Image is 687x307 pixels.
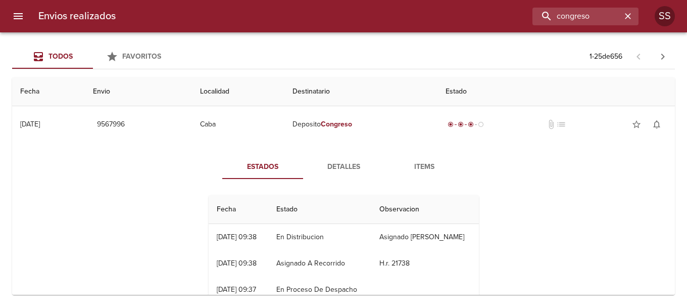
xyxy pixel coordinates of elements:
div: [DATE] 09:38 [217,233,257,241]
span: Todos [48,52,73,61]
p: 1 - 25 de 656 [590,52,622,62]
th: Observacion [371,195,479,224]
span: radio_button_checked [448,121,454,127]
th: Destinatario [284,77,438,106]
span: 9567996 [97,118,125,131]
span: No tiene pedido asociado [556,119,566,129]
div: [DATE] 09:37 [217,285,256,294]
div: En viaje [446,119,486,129]
div: [DATE] [20,120,40,128]
span: radio_button_checked [468,121,474,127]
span: radio_button_checked [458,121,464,127]
td: Deposito [284,106,438,143]
td: En Proceso De Despacho [268,277,371,303]
th: Fecha [209,195,268,224]
div: Tabs detalle de guia [222,155,465,179]
th: Estado [437,77,675,106]
button: Activar notificaciones [647,114,667,135]
button: 9567996 [93,115,129,134]
td: H.r. 21738 [371,250,479,277]
span: Pagina anterior [626,51,651,61]
span: radio_button_unchecked [478,121,484,127]
span: No tiene documentos adjuntos [546,119,556,129]
div: Tabs Envios [12,45,174,69]
div: [DATE] 09:38 [217,259,257,268]
td: Asignado A Recorrido [268,250,371,277]
th: Fecha [12,77,85,106]
td: Caba [192,106,284,143]
span: Pagina siguiente [651,45,675,69]
span: Favoritos [122,52,161,61]
th: Localidad [192,77,284,106]
h6: Envios realizados [38,8,116,24]
td: En Distribucion [268,224,371,250]
span: Estados [228,161,297,173]
span: Detalles [309,161,378,173]
input: buscar [532,8,621,25]
span: star_border [631,119,642,129]
td: Asignado [PERSON_NAME] [371,224,479,250]
span: notifications_none [652,119,662,129]
button: menu [6,4,30,28]
th: Envio [85,77,192,106]
em: Congreso [321,120,352,128]
button: Agregar a favoritos [626,114,647,135]
th: Estado [268,195,371,224]
div: SS [655,6,675,26]
span: Items [390,161,459,173]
